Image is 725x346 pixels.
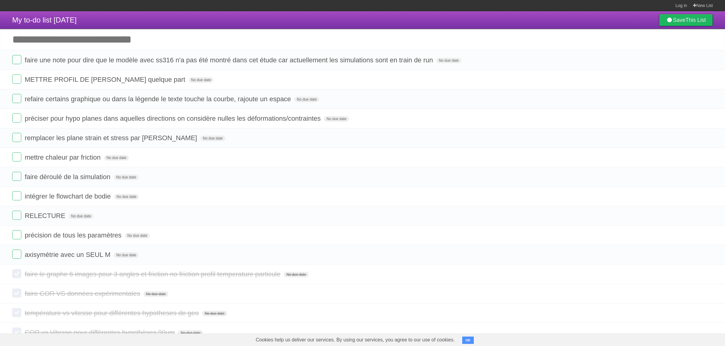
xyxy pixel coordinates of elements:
[250,334,461,346] span: Cookies help us deliver our services. By using our services, you agree to our use of cookies.
[25,154,102,161] span: mettre chaleur par friction
[25,309,200,317] span: température vs vitesse pour différentes hypotheses de geo
[12,211,21,220] label: Done
[125,233,150,238] span: No due date
[25,134,199,142] span: remplacer les plane strain et stress par [PERSON_NAME]
[25,115,322,122] span: préciser pour hypo planes dans aquelles directions on considère nulles les déformations/contraintes
[25,231,123,239] span: précision de tous les paramètres
[12,191,21,200] label: Done
[12,250,21,259] label: Done
[12,133,21,142] label: Done
[25,192,112,200] span: intégrer le flowchart de bodie
[114,175,139,180] span: No due date
[12,74,21,84] label: Done
[25,56,435,64] span: faire une note pour dire que le modèle avec ss316 n'a pas été montré dans cet étude car actuellem...
[324,116,349,122] span: No due date
[12,55,21,64] label: Done
[25,212,67,220] span: RELECTURE
[436,58,461,63] span: No due date
[12,327,21,337] label: Done
[12,269,21,278] label: Done
[104,155,129,161] span: No due date
[25,290,142,297] span: faire COR VS données expérimentales
[685,17,706,23] b: This List
[25,251,112,258] span: axisymétrie avec un SEUL M
[69,213,93,219] span: No due date
[284,272,308,277] span: No due date
[12,230,21,239] label: Done
[294,97,319,102] span: No due date
[462,337,474,344] button: OK
[25,95,292,103] span: refaire certains graphique ou dans la légende le texte touche la courbe, rajoute un espace
[25,173,112,181] span: faire déroulé de la simulation
[189,77,213,83] span: No due date
[12,16,77,24] span: My to-do list [DATE]
[25,76,187,83] span: METTRE PROFIL DE [PERSON_NAME] quelque part
[200,136,225,141] span: No due date
[25,329,176,336] span: COR vs Vitesse pour différentes hypothèses 90um
[12,308,21,317] label: Done
[12,113,21,123] label: Done
[114,252,139,258] span: No due date
[178,330,203,336] span: No due date
[202,311,227,316] span: No due date
[114,194,139,199] span: No due date
[143,291,168,297] span: No due date
[12,289,21,298] label: Done
[12,172,21,181] label: Done
[12,152,21,161] label: Done
[659,14,713,26] a: SaveThis List
[12,94,21,103] label: Done
[25,270,282,278] span: faire le graphe 6 images pour 3 angles et friction no friction profil temperature particule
